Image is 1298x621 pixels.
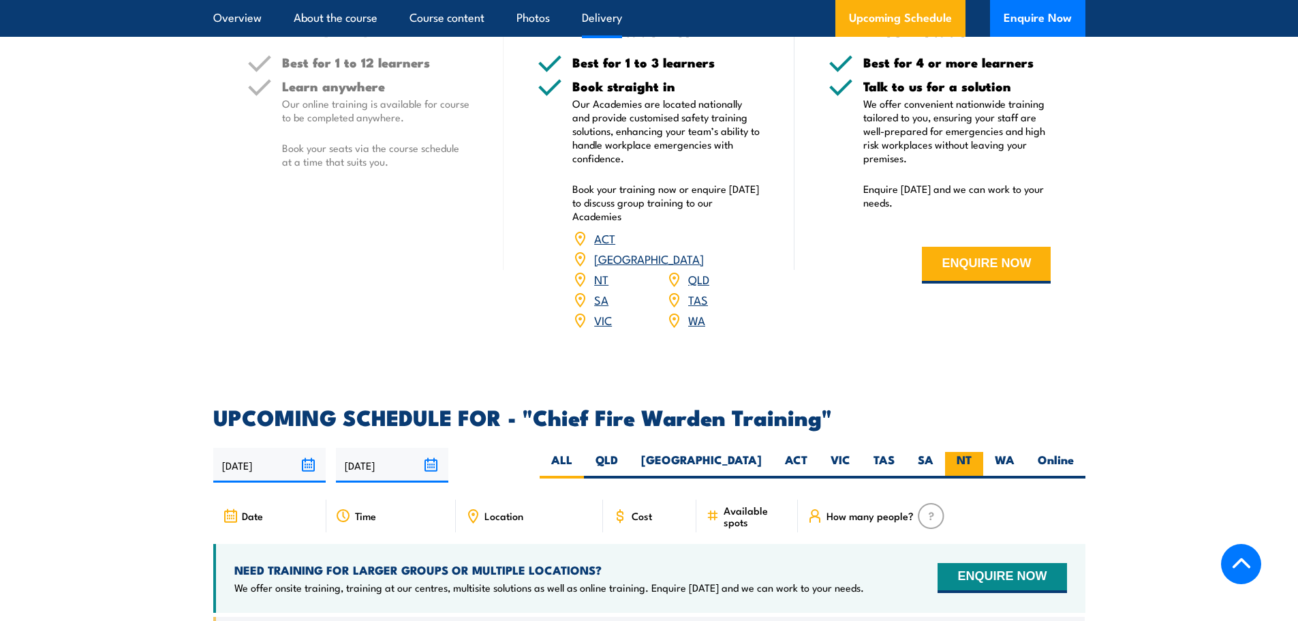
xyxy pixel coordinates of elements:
[234,562,864,577] h4: NEED TRAINING FOR LARGER GROUPS OR MULTIPLE LOCATIONS?
[945,452,983,479] label: NT
[213,448,326,483] input: From date
[863,97,1051,165] p: We offer convenient nationwide training tailored to you, ensuring your staff are well-prepared fo...
[594,312,612,328] a: VIC
[594,291,608,307] a: SA
[863,182,1051,209] p: Enquire [DATE] and we can work to your needs.
[688,312,705,328] a: WA
[336,448,448,483] input: To date
[594,250,704,267] a: [GEOGRAPHIC_DATA]
[819,452,862,479] label: VIC
[688,271,709,287] a: QLD
[282,141,470,168] p: Book your seats via the course schedule at a time that suits you.
[594,230,615,246] a: ACT
[572,182,760,223] p: Book your training now or enquire [DATE] to discuss group training to our Academies
[282,97,470,124] p: Our online training is available for course to be completed anywhere.
[484,510,523,521] span: Location
[242,510,263,521] span: Date
[829,22,1024,38] h3: Your Location
[594,271,608,287] a: NT
[572,56,760,69] h5: Best for 1 to 3 learners
[234,581,864,594] p: We offer onsite training, training at our centres, multisite solutions as well as online training...
[538,22,733,38] h3: Our Academies
[863,56,1051,69] h5: Best for 4 or more learners
[724,504,788,528] span: Available spots
[863,80,1051,93] h5: Talk to us for a solution
[938,563,1066,593] button: ENQUIRE NOW
[572,80,760,93] h5: Book straight in
[773,452,819,479] label: ACT
[906,452,945,479] label: SA
[630,452,773,479] label: [GEOGRAPHIC_DATA]
[632,510,652,521] span: Cost
[688,291,708,307] a: TAS
[922,247,1051,284] button: ENQUIRE NOW
[282,80,470,93] h5: Learn anywhere
[983,452,1026,479] label: WA
[540,452,584,479] label: ALL
[572,97,760,165] p: Our Academies are located nationally and provide customised safety training solutions, enhancing ...
[862,452,906,479] label: TAS
[584,452,630,479] label: QLD
[282,56,470,69] h5: Best for 1 to 12 learners
[247,22,443,38] h3: Online
[355,510,376,521] span: Time
[826,510,914,521] span: How many people?
[1026,452,1085,479] label: Online
[213,407,1085,426] h2: UPCOMING SCHEDULE FOR - "Chief Fire Warden Training"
